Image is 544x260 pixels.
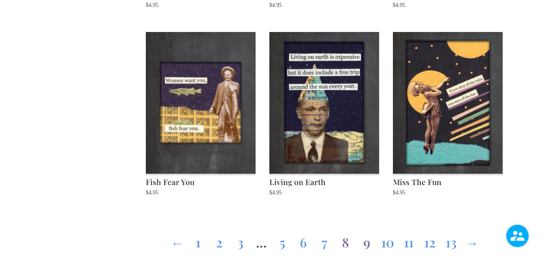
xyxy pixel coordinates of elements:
[393,190,405,196] bdi: 4.95
[146,32,256,174] img: Fish Fear You
[146,174,256,188] h2: Fish Fear You
[393,2,405,8] bdi: 4.95
[393,2,396,8] span: $
[360,226,373,255] a: Page 9
[269,2,272,8] span: $
[506,225,529,247] img: user.png
[146,2,149,8] span: $
[146,32,256,198] a: Fish Fear You $4.95
[393,32,503,198] a: Miss The Fun $4.95
[269,190,272,196] span: $
[146,226,503,255] nav: Product Pagination
[269,2,282,8] bdi: 4.95
[444,226,457,255] a: Page 13
[423,226,436,255] a: Page 12
[393,32,503,174] img: Miss The Fun
[269,190,282,196] bdi: 4.95
[465,226,478,255] a: →
[213,226,226,255] a: Page 2
[146,190,158,196] bdi: 4.95
[234,226,247,255] a: Page 3
[269,174,379,188] h2: Living on Earth
[393,190,396,196] span: $
[146,190,149,196] span: $
[339,226,352,255] span: Page 8
[255,226,268,255] span: …
[402,226,415,255] a: Page 11
[269,32,379,174] img: Living on Earth
[276,226,289,255] a: Page 5
[381,226,394,255] a: Page 10
[171,226,183,255] a: ←
[192,226,205,255] a: Page 1
[269,32,379,198] a: Living on Earth $4.95
[146,2,158,8] bdi: 4.95
[393,174,503,188] h2: Miss The Fun
[318,226,331,255] a: Page 7
[297,226,310,255] a: Page 6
